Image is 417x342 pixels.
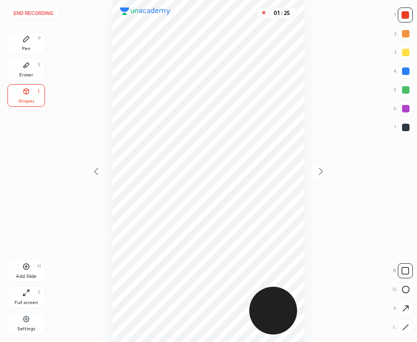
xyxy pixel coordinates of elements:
button: End recording [7,7,60,19]
div: Settings [17,327,35,331]
div: 4 [394,64,413,79]
div: 2 [394,26,413,41]
div: 6 [394,101,413,116]
div: Eraser [19,73,33,77]
div: Full screen [15,300,38,305]
div: 1 [394,7,413,22]
div: P [38,36,41,41]
div: A [393,301,413,316]
div: Shapes [18,99,34,104]
img: logo.38c385cc.svg [120,7,171,15]
div: E [38,62,41,67]
div: 5 [394,82,413,97]
div: L [38,89,41,93]
div: O [393,282,413,297]
div: L [393,320,413,335]
div: 01 : 25 [270,10,293,16]
div: H [37,264,41,268]
div: R [393,263,413,278]
div: 7 [394,120,413,135]
div: F [38,290,41,295]
div: 3 [394,45,413,60]
div: Add Slide [16,274,37,279]
div: Pen [22,46,30,51]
